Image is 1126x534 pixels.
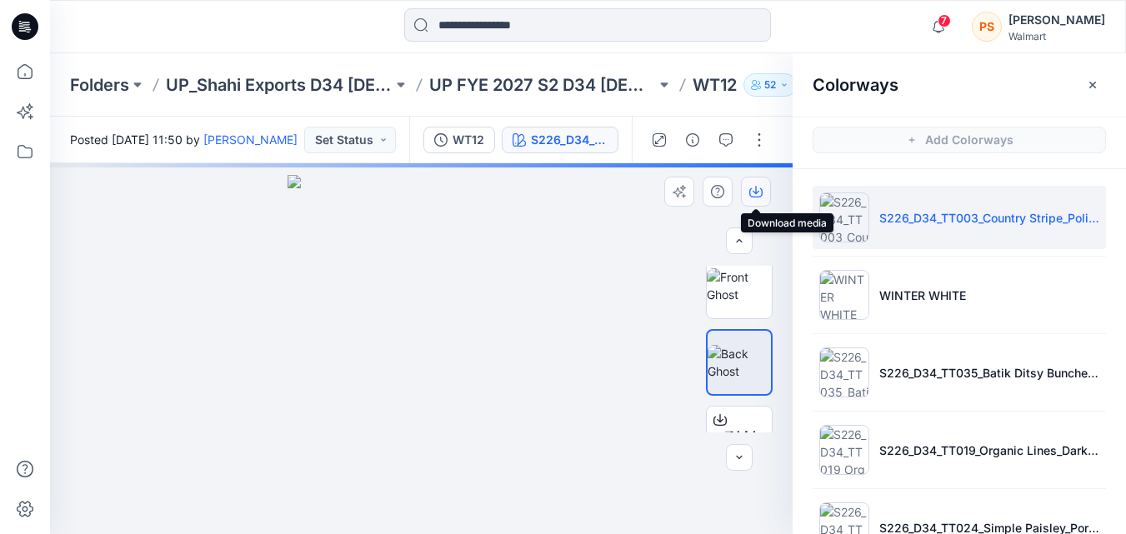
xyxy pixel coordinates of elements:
[693,73,737,97] p: WT12
[879,442,1099,459] p: S226_D34_TT019_Organic Lines_Dark Navy_32cm.tif
[819,425,869,475] img: S226_D34_TT019_Organic Lines_Dark Navy_32cm.tif
[879,287,966,304] p: WINTER WHITE
[166,73,393,97] a: UP_Shahi Exports D34 [DEMOGRAPHIC_DATA] Tops
[813,75,898,95] h2: Colorways
[1008,30,1105,42] div: Walmart
[819,347,869,397] img: S226_D34_TT035_Batik Ditsy Bunches_Rustic Red_7.11cm (1).tif
[453,131,484,149] div: WT12
[938,14,951,27] span: 7
[70,73,129,97] a: Folders
[429,73,656,97] a: UP FYE 2027 S2 D34 [DEMOGRAPHIC_DATA] Woven Tops
[423,127,495,153] button: WT12
[819,270,869,320] img: WINTER WHITE
[879,209,1099,227] p: S226_D34_TT003_Country Stripe_Polished Blue_Vivid White_8cm.tif
[879,364,1099,382] p: S226_D34_TT035_Batik Ditsy Bunches_Rustic Red_7.11cm (1).tif
[743,73,797,97] button: 52
[972,12,1002,42] div: PS
[70,131,298,148] span: Posted [DATE] 11:50 by
[531,131,608,149] div: S226_D34_TT003_Country Stripe_Polished Blue_Vivid White_8cm.tif
[502,127,618,153] button: S226_D34_TT003_Country Stripe_Polished Blue_Vivid White_8cm.tif
[679,127,706,153] button: Details
[203,132,298,147] a: [PERSON_NAME]
[1008,10,1105,30] div: [PERSON_NAME]
[764,76,776,94] p: 52
[708,345,771,380] img: Back Ghost
[707,268,772,303] img: Front Ghost
[723,424,756,454] span: BW
[819,192,869,242] img: S226_D34_TT003_Country Stripe_Polished Blue_Vivid White_8cm.tif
